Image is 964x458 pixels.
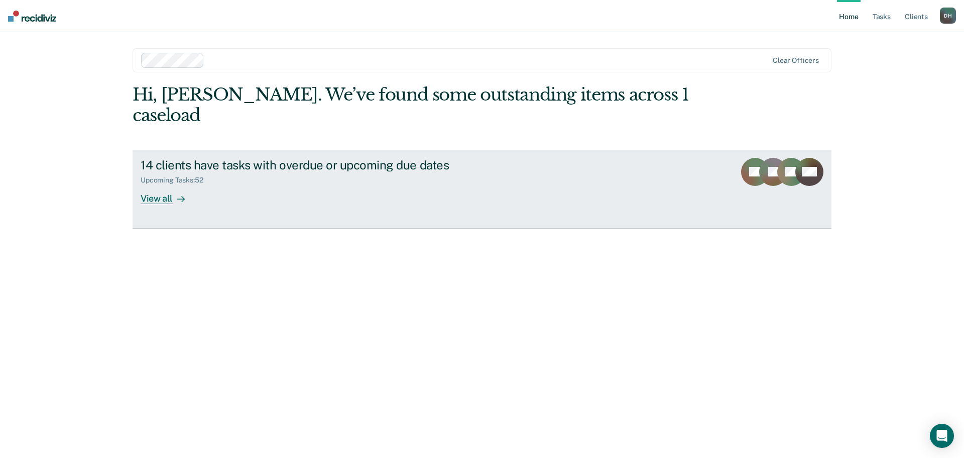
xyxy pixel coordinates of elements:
a: 14 clients have tasks with overdue or upcoming due datesUpcoming Tasks:52View all [133,150,831,229]
div: View all [141,185,197,204]
div: 14 clients have tasks with overdue or upcoming due dates [141,158,493,172]
button: DH [940,8,956,24]
img: Recidiviz [8,11,56,22]
div: Open Intercom Messenger [930,424,954,448]
div: D H [940,8,956,24]
div: Upcoming Tasks : 52 [141,176,211,185]
div: Hi, [PERSON_NAME]. We’ve found some outstanding items across 1 caseload [133,84,692,126]
div: Clear officers [773,56,819,65]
